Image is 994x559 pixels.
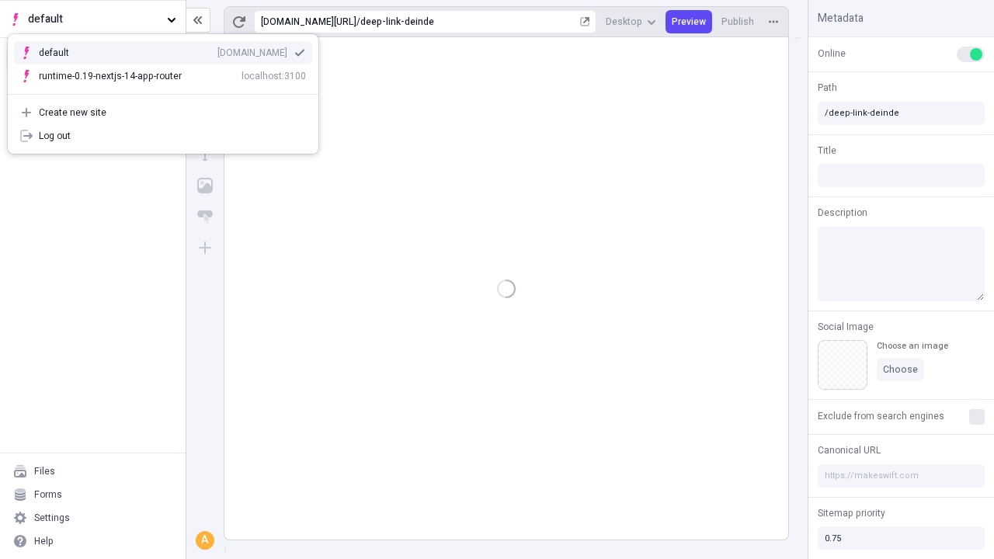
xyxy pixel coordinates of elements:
div: runtime-0.19-nextjs-14-app-router [39,70,182,82]
div: Suggestions [8,35,318,94]
button: Image [191,172,219,200]
button: Desktop [600,10,662,33]
span: Title [818,144,836,158]
div: Help [34,535,54,547]
span: default [28,11,161,28]
span: Sitemap priority [818,506,885,520]
div: A [197,533,213,548]
span: Canonical URL [818,443,881,457]
div: [URL][DOMAIN_NAME] [261,16,356,28]
span: Desktop [606,16,642,28]
button: Button [191,203,219,231]
button: Preview [666,10,712,33]
span: Description [818,206,867,220]
span: Publish [721,16,754,28]
button: Choose [877,358,924,381]
span: Online [818,47,846,61]
div: / [356,16,360,28]
span: Social Image [818,320,874,334]
div: default [39,47,93,59]
button: Publish [715,10,760,33]
div: [DOMAIN_NAME] [217,47,287,59]
span: Preview [672,16,706,28]
div: deep-link-deinde [360,16,577,28]
span: Exclude from search engines [818,409,944,423]
div: Settings [34,512,70,524]
input: https://makeswift.com [818,464,985,488]
button: Text [191,141,219,168]
div: Choose an image [877,340,948,352]
div: Files [34,465,55,477]
span: Choose [883,363,918,376]
span: Path [818,81,837,95]
div: Forms [34,488,62,501]
div: localhost:3100 [242,70,306,82]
